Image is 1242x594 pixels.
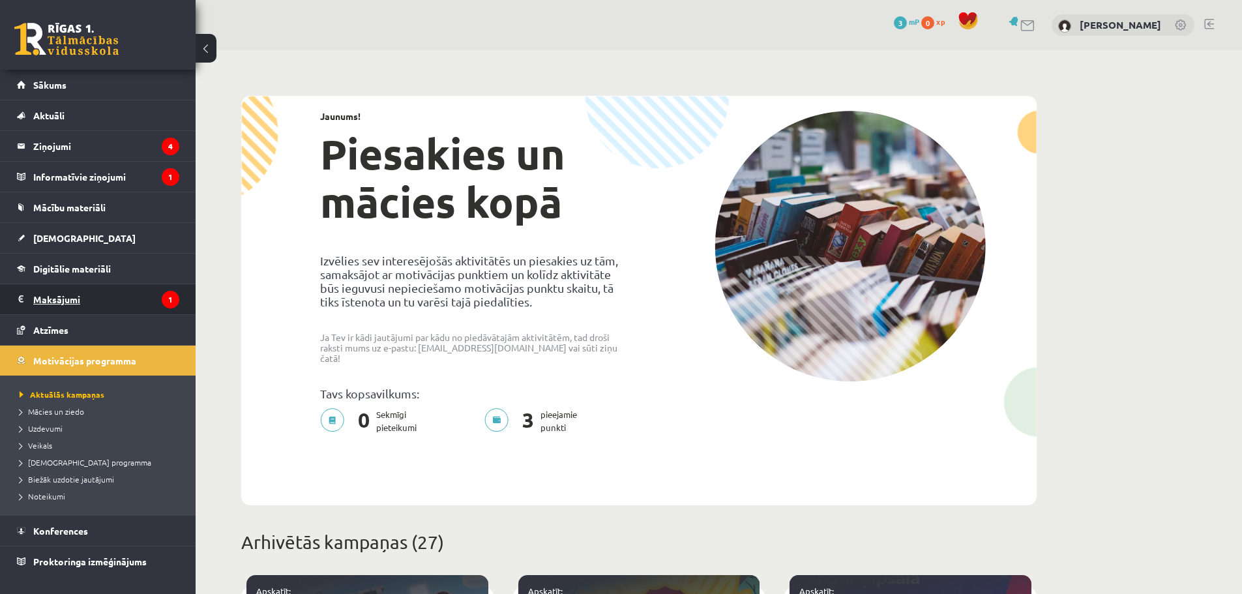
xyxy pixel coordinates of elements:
a: Informatīvie ziņojumi1 [17,162,179,192]
a: Proktoringa izmēģinājums [17,546,179,576]
a: 3 mP [894,16,919,27]
p: Izvēlies sev interesējošās aktivitātēs un piesakies uz tām, samaksājot ar motivācijas punktiem un... [320,254,629,308]
strong: Jaunums! [320,110,361,122]
span: xp [936,16,945,27]
img: campaign-image-1c4f3b39ab1f89d1fca25a8facaab35ebc8e40cf20aedba61fd73fb4233361ac.png [715,111,986,381]
span: Motivācijas programma [33,355,136,366]
span: Atzīmes [33,324,68,336]
span: 0 [351,408,376,434]
p: Ja Tev ir kādi jautājumi par kādu no piedāvātajām aktivitātēm, tad droši raksti mums uz e-pastu: ... [320,332,629,363]
legend: Ziņojumi [33,131,179,161]
a: Ziņojumi4 [17,131,179,161]
a: Konferences [17,516,179,546]
span: [DEMOGRAPHIC_DATA] programma [20,457,151,468]
span: Uzdevumi [20,423,63,434]
span: Aktuāli [33,110,65,121]
span: mP [909,16,919,27]
span: Mācies un ziedo [20,406,84,417]
span: Aktuālās kampaņas [20,389,104,400]
span: 3 [516,408,540,434]
a: Atzīmes [17,315,179,345]
span: Veikals [20,440,52,451]
span: 3 [894,16,907,29]
a: Sākums [17,70,179,100]
span: Konferences [33,525,88,537]
a: 0 xp [921,16,951,27]
p: pieejamie punkti [484,408,585,434]
span: [DEMOGRAPHIC_DATA] [33,232,136,244]
a: Digitālie materiāli [17,254,179,284]
span: Digitālie materiāli [33,263,111,275]
span: Proktoringa izmēģinājums [33,556,147,567]
span: Sākums [33,79,67,91]
a: Aktuālās kampaņas [20,389,183,400]
a: [DEMOGRAPHIC_DATA] [17,223,179,253]
a: [DEMOGRAPHIC_DATA] programma [20,456,183,468]
i: 1 [162,168,179,186]
i: 4 [162,138,179,155]
p: Tavs kopsavilkums: [320,387,629,400]
legend: Informatīvie ziņojumi [33,162,179,192]
h1: Piesakies un mācies kopā [320,130,629,226]
a: Veikals [20,439,183,451]
a: Rīgas 1. Tālmācības vidusskola [14,23,119,55]
span: 0 [921,16,934,29]
a: Noteikumi [20,490,183,502]
a: Motivācijas programma [17,346,179,376]
a: Biežāk uzdotie jautājumi [20,473,183,485]
p: Arhivētās kampaņas (27) [241,529,1037,556]
legend: Maksājumi [33,284,179,314]
span: Noteikumi [20,491,65,501]
i: 1 [162,291,179,308]
span: Mācību materiāli [33,201,106,213]
a: [PERSON_NAME] [1080,18,1161,31]
a: Mācību materiāli [17,192,179,222]
a: Aktuāli [17,100,179,130]
a: Mācies un ziedo [20,406,183,417]
a: Uzdevumi [20,423,183,434]
span: Biežāk uzdotie jautājumi [20,474,114,484]
a: Maksājumi1 [17,284,179,314]
p: Sekmīgi pieteikumi [320,408,424,434]
img: Ralfs Bojarunecs [1058,20,1071,33]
